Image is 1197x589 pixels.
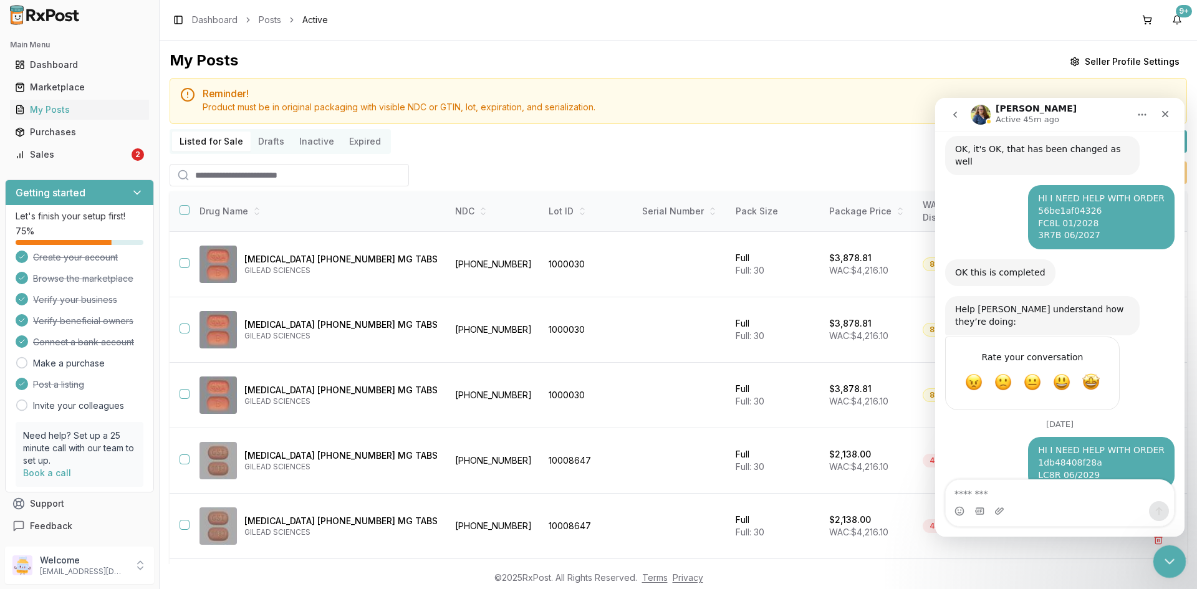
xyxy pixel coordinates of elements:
[736,461,764,472] span: Full: 30
[33,272,133,285] span: Browse the marketplace
[244,331,438,341] p: GILEAD SCIENCES
[30,520,72,532] span: Feedback
[673,572,703,583] a: Privacy
[5,492,154,515] button: Support
[33,251,118,264] span: Create your account
[829,330,888,341] span: WAC: $4,216.10
[192,14,328,26] nav: breadcrumb
[541,232,635,297] td: 1000030
[448,428,541,494] td: [PHONE_NUMBER]
[33,357,105,370] a: Make a purchase
[728,191,822,232] th: Pack Size
[33,400,124,412] a: Invite your colleagues
[244,253,438,266] p: [MEDICAL_DATA] [PHONE_NUMBER] MG TABS
[829,383,872,395] p: $3,878.81
[541,494,635,559] td: 10008647
[829,265,888,275] span: WAC: $4,216.10
[15,126,144,138] div: Purchases
[33,294,117,306] span: Verify your business
[1147,529,1170,551] button: Delete
[23,467,71,478] a: Book a call
[728,363,822,428] td: Full
[192,14,238,26] a: Dashboard
[199,442,237,479] img: Biktarvy 50-200-25 MG TABS
[829,317,872,330] p: $3,878.81
[33,336,134,348] span: Connect a bank account
[549,205,627,218] div: Lot ID
[736,265,764,275] span: Full: 30
[642,572,668,583] a: Terms
[736,330,764,341] span: Full: 30
[15,148,129,161] div: Sales
[251,132,292,151] button: Drafts
[5,55,154,75] button: Dashboard
[244,462,438,472] p: GILEAD SCIENCES
[448,297,541,363] td: [PHONE_NUMBER]
[829,448,871,461] p: $2,138.00
[292,132,342,151] button: Inactive
[829,461,888,472] span: WAC: $4,216.10
[244,318,438,331] p: [MEDICAL_DATA] [PHONE_NUMBER] MG TABS
[728,494,822,559] td: Full
[15,59,144,71] div: Dashboard
[448,232,541,297] td: [PHONE_NUMBER]
[923,257,966,271] div: 8% OFF
[199,246,237,283] img: Biktarvy 30-120-15 MG TABS
[5,515,154,537] button: Feedback
[23,429,136,467] p: Need help? Set up a 25 minute call with our team to set up.
[40,554,127,567] p: Welcome
[829,205,908,218] div: Package Price
[10,98,149,121] a: My Posts
[244,515,438,527] p: [MEDICAL_DATA] [PHONE_NUMBER] MG TABS
[5,145,154,165] button: Sales2
[244,396,438,406] p: GILEAD SCIENCES
[199,311,237,348] img: Biktarvy 30-120-15 MG TABS
[5,100,154,120] button: My Posts
[10,40,149,50] h2: Main Menu
[728,297,822,363] td: Full
[736,396,764,406] span: Full: 30
[736,527,764,537] span: Full: 30
[244,266,438,275] p: GILEAD SCIENCES
[923,519,971,533] div: 49% OFF
[541,297,635,363] td: 1000030
[10,143,149,166] a: Sales2
[199,507,237,545] img: Biktarvy 50-200-25 MG TABS
[302,14,328,26] span: Active
[10,76,149,98] a: Marketplace
[10,54,149,76] a: Dashboard
[448,363,541,428] td: [PHONE_NUMBER]
[923,388,966,402] div: 8% OFF
[1176,5,1192,17] div: 9+
[829,396,888,406] span: WAC: $4,216.10
[170,50,238,73] div: My Posts
[829,527,888,537] span: WAC: $4,216.10
[15,81,144,93] div: Marketplace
